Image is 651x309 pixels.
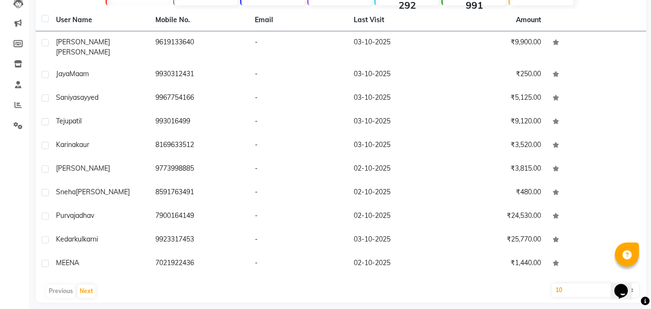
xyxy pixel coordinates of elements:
td: 9619133640 [150,31,249,63]
td: 02-10-2025 [348,181,447,205]
td: ₹24,530.00 [447,205,547,228]
td: 9773998885 [150,158,249,181]
span: sayyed [77,93,98,102]
td: ₹3,520.00 [447,134,547,158]
td: 03-10-2025 [348,63,447,87]
td: ₹25,770.00 [447,228,547,252]
td: 8169633512 [150,134,249,158]
th: Last Visit [348,9,447,31]
td: - [249,87,348,110]
span: purva [56,211,74,220]
span: [PERSON_NAME] [56,48,110,56]
th: Amount [510,9,547,31]
span: Saniya [56,93,77,102]
td: - [249,63,348,87]
td: - [249,158,348,181]
span: [PERSON_NAME] [76,188,130,196]
td: - [249,181,348,205]
span: Karina [56,140,76,149]
td: ₹5,125.00 [447,87,547,110]
td: ₹250.00 [447,63,547,87]
td: 9967754166 [150,87,249,110]
td: - [249,134,348,158]
td: ₹9,120.00 [447,110,547,134]
span: kulkarni [74,235,98,243]
td: ₹9,900.00 [447,31,547,63]
span: Maam [69,69,89,78]
th: Email [249,9,348,31]
span: kaur [76,140,89,149]
span: sneha [56,188,76,196]
td: 9923317453 [150,228,249,252]
td: 03-10-2025 [348,87,447,110]
td: 03-10-2025 [348,110,447,134]
td: 8591763491 [150,181,249,205]
td: 993016499 [150,110,249,134]
td: 7021922436 [150,252,249,276]
td: 02-10-2025 [348,158,447,181]
th: User Name [50,9,150,31]
td: ₹1,440.00 [447,252,547,276]
td: - [249,110,348,134]
td: - [249,205,348,228]
button: Next [77,284,96,298]
span: teju [56,117,69,125]
td: 7900164149 [150,205,249,228]
td: 03-10-2025 [348,31,447,63]
iframe: chat widget [610,270,641,299]
td: 9930312431 [150,63,249,87]
td: 02-10-2025 [348,205,447,228]
td: 02-10-2025 [348,252,447,276]
span: kedar [56,235,74,243]
td: 03-10-2025 [348,228,447,252]
span: MEENA [56,258,79,267]
th: Mobile No. [150,9,249,31]
td: - [249,31,348,63]
td: ₹480.00 [447,181,547,205]
span: [PERSON_NAME] [56,38,110,46]
td: ₹3,815.00 [447,158,547,181]
span: jadhav [74,211,94,220]
td: - [249,252,348,276]
span: [PERSON_NAME] [56,164,110,173]
td: - [249,228,348,252]
span: patil [69,117,82,125]
span: Jaya [56,69,69,78]
td: 03-10-2025 [348,134,447,158]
